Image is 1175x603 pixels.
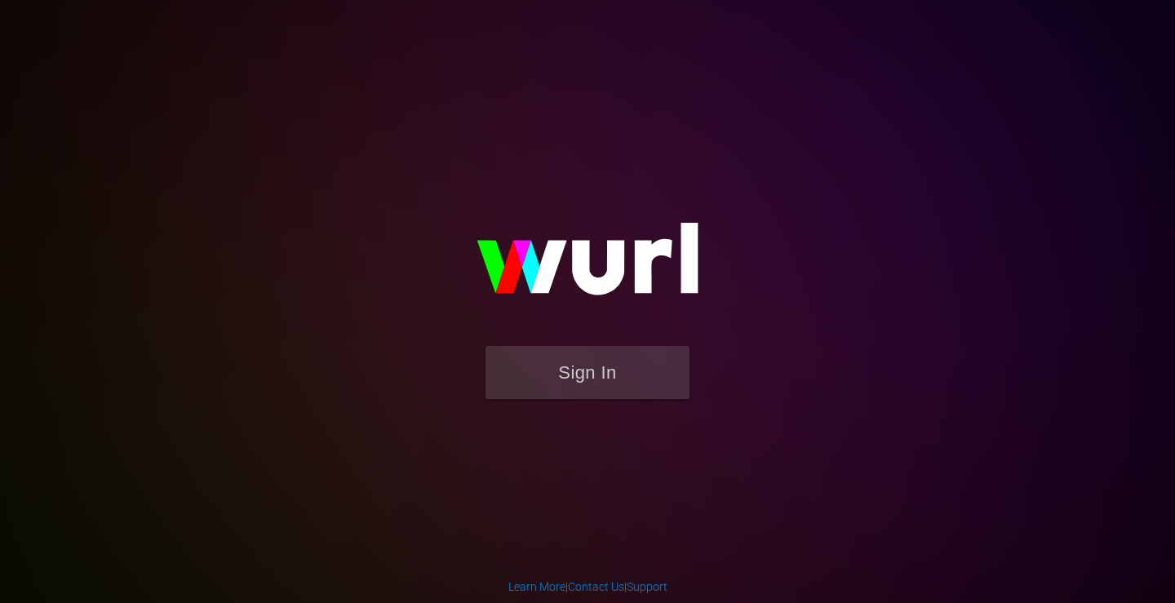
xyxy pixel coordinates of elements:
[486,346,689,399] button: Sign In
[424,188,751,346] img: wurl-logo-on-black-223613ac3d8ba8fe6dc639794a292ebdb59501304c7dfd60c99c58986ef67473.svg
[568,580,624,593] a: Contact Us
[627,580,667,593] a: Support
[508,580,565,593] a: Learn More
[508,579,667,595] div: | |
